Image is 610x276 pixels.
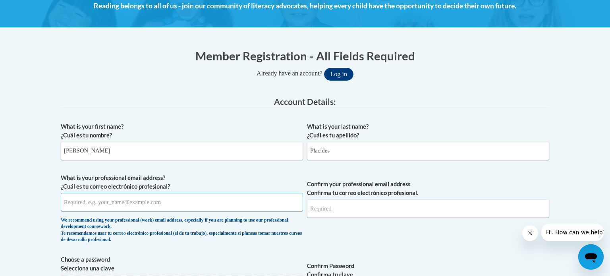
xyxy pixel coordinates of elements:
button: Log in [324,68,353,81]
label: What is your first name? ¿Cuál es tu nombre? [61,122,303,140]
label: Confirm your professional email address Confirma tu correo electrónico profesional. [307,180,549,197]
h4: Reading belongs to all of us - join our community of literacy advocates, helping every child have... [61,1,549,11]
iframe: Button to launch messaging window [578,244,604,270]
span: Already have an account? [257,70,322,77]
input: Required [307,199,549,218]
iframe: Close message [522,225,538,241]
label: What is your professional email address? ¿Cuál es tu correo electrónico profesional? [61,174,303,191]
span: Account Details: [274,97,336,106]
label: What is your last name? ¿Cuál es tu apellido? [307,122,549,140]
div: We recommend using your professional (work) email address, especially if you are planning to use ... [61,217,303,243]
input: Metadata input [307,142,549,160]
h1: Member Registration - All Fields Required [61,48,549,64]
span: Hi. How can we help? [5,6,64,12]
label: Choose a password Selecciona una clave [61,255,303,273]
input: Metadata input [61,142,303,160]
input: Metadata input [61,193,303,211]
iframe: Message from company [541,224,604,241]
